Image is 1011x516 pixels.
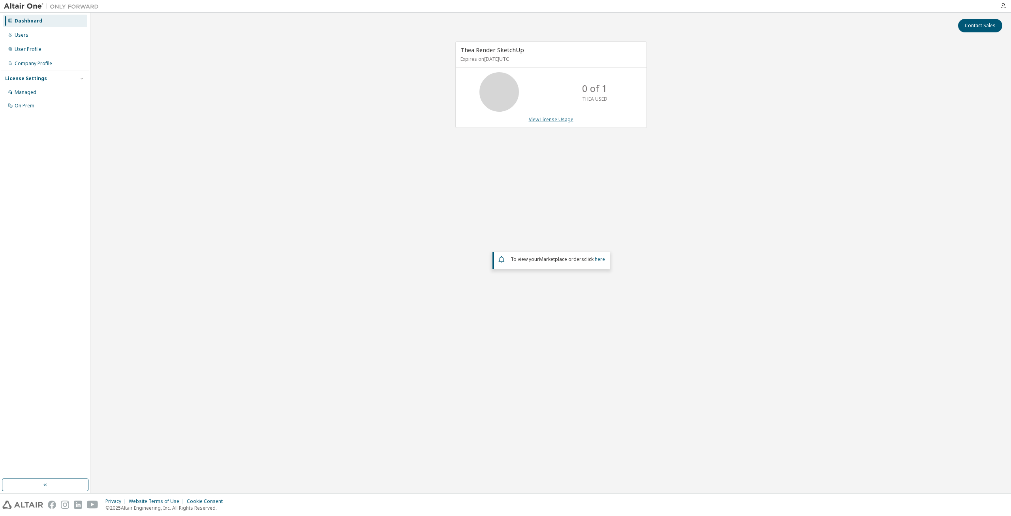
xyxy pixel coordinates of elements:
button: Contact Sales [958,19,1002,32]
p: © 2025 Altair Engineering, Inc. All Rights Reserved. [105,505,227,511]
span: To view your click [511,256,605,263]
div: Cookie Consent [187,498,227,505]
a: here [595,256,605,263]
div: User Profile [15,46,41,53]
a: View License Usage [529,116,573,123]
img: youtube.svg [87,501,98,509]
p: 0 of 1 [582,82,607,95]
div: Company Profile [15,60,52,67]
img: Altair One [4,2,103,10]
img: altair_logo.svg [2,501,43,509]
p: THEA USED [582,96,607,102]
img: facebook.svg [48,501,56,509]
div: Users [15,32,28,38]
div: Privacy [105,498,129,505]
img: linkedin.svg [74,501,82,509]
em: Marketplace orders [539,256,584,263]
div: Website Terms of Use [129,498,187,505]
span: Thea Render SketchUp [460,46,524,54]
div: License Settings [5,75,47,82]
div: On Prem [15,103,34,109]
div: Dashboard [15,18,42,24]
div: Managed [15,89,36,96]
img: instagram.svg [61,501,69,509]
p: Expires on [DATE] UTC [460,56,640,62]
